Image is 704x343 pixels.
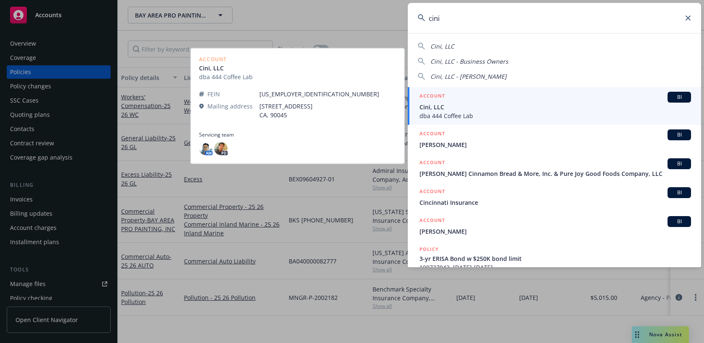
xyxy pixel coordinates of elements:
[408,87,701,125] a: ACCOUNTBICini, LLCdba 444 Coffee Lab
[419,140,691,149] span: [PERSON_NAME]
[408,183,701,211] a: ACCOUNTBICincinnati Insurance
[419,254,691,263] span: 3-yr ERISA Bond w $250K bond limit
[419,158,445,168] h5: ACCOUNT
[419,227,691,236] span: [PERSON_NAME]
[671,93,688,101] span: BI
[419,216,445,226] h5: ACCOUNT
[419,263,691,272] span: 100727043, [DATE]-[DATE]
[408,3,701,33] input: Search...
[671,131,688,139] span: BI
[430,57,508,65] span: Cini, LLC - Business Owners
[419,187,445,197] h5: ACCOUNT
[408,211,701,240] a: ACCOUNTBI[PERSON_NAME]
[419,129,445,139] h5: ACCOUNT
[419,103,691,111] span: Cini, LLC
[430,72,507,80] span: Cini, LLC - [PERSON_NAME]
[419,111,691,120] span: dba 444 Coffee Lab
[419,245,439,253] h5: POLICY
[671,218,688,225] span: BI
[408,240,701,276] a: POLICY3-yr ERISA Bond w $250K bond limit100727043, [DATE]-[DATE]
[419,169,691,178] span: [PERSON_NAME] Cinnamon Bread & More, Inc. & Pure Joy Good Foods Company, LLC
[408,154,701,183] a: ACCOUNTBI[PERSON_NAME] Cinnamon Bread & More, Inc. & Pure Joy Good Foods Company, LLC
[419,92,445,102] h5: ACCOUNT
[408,125,701,154] a: ACCOUNTBI[PERSON_NAME]
[419,198,691,207] span: Cincinnati Insurance
[671,160,688,168] span: BI
[671,189,688,196] span: BI
[430,42,454,50] span: Cini, LLC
